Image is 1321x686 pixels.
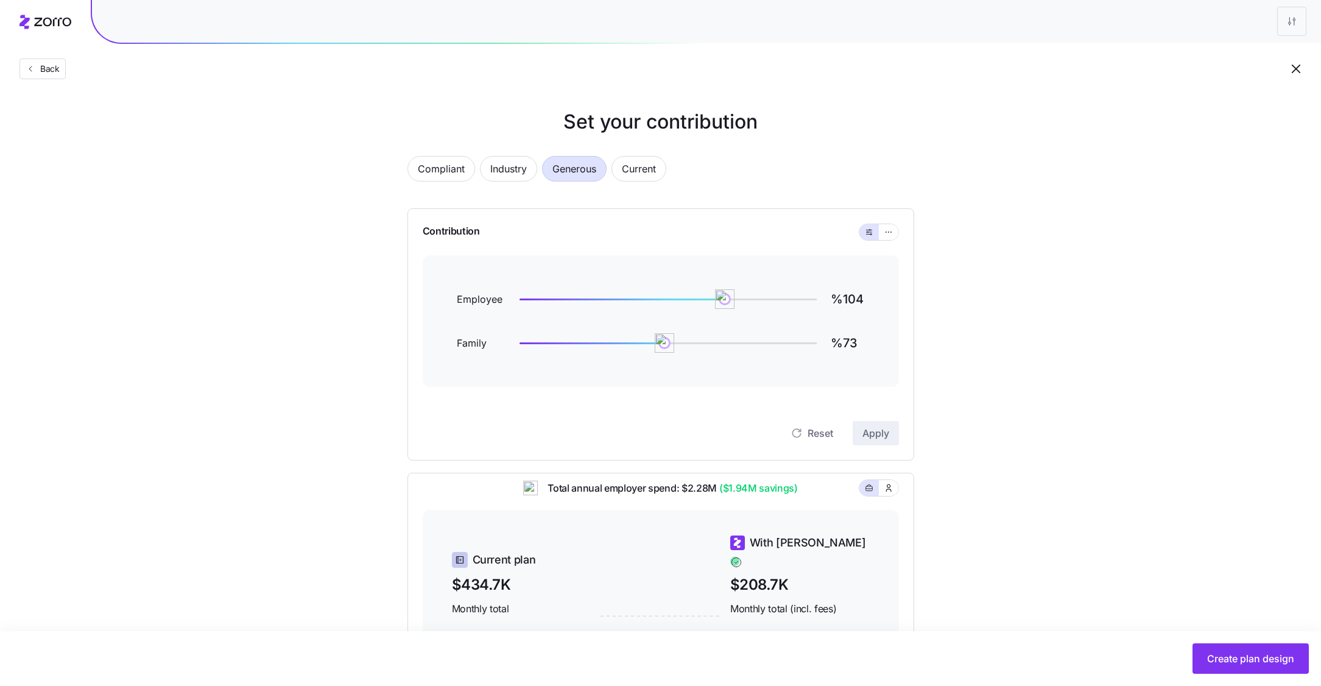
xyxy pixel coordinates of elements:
span: Create plan design [1207,651,1294,666]
img: ai-icon.png [655,333,674,353]
span: Reset [808,426,833,440]
button: Industry [480,156,537,182]
button: Create plan design [1192,643,1309,674]
button: Reset [781,421,843,445]
span: With [PERSON_NAME] [750,534,866,551]
span: Monthly total [452,601,591,617]
span: Back [35,63,60,75]
button: Current [611,156,666,182]
img: ai-icon.png [523,481,538,495]
span: Industry [490,157,527,181]
span: Compliant [418,157,465,181]
span: Contribution [423,224,480,241]
button: Back [19,58,66,79]
span: Monthly total (incl. fees) [730,601,870,617]
h1: Set your contribution [359,107,963,136]
button: Compliant [407,156,475,182]
span: Family [457,336,506,351]
button: Apply [853,421,899,445]
span: Total annual employer spend: $2.28M [538,481,798,496]
span: Generous [552,157,596,181]
button: Generous [542,156,607,182]
span: Employee [457,292,506,307]
span: ($1.94M savings) [717,481,798,496]
span: $208.7K [730,573,870,596]
span: Apply [862,426,889,440]
span: Current [622,157,656,181]
img: ai-icon.png [715,289,734,309]
span: Current plan [473,551,536,568]
span: $434.7K [452,573,591,596]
